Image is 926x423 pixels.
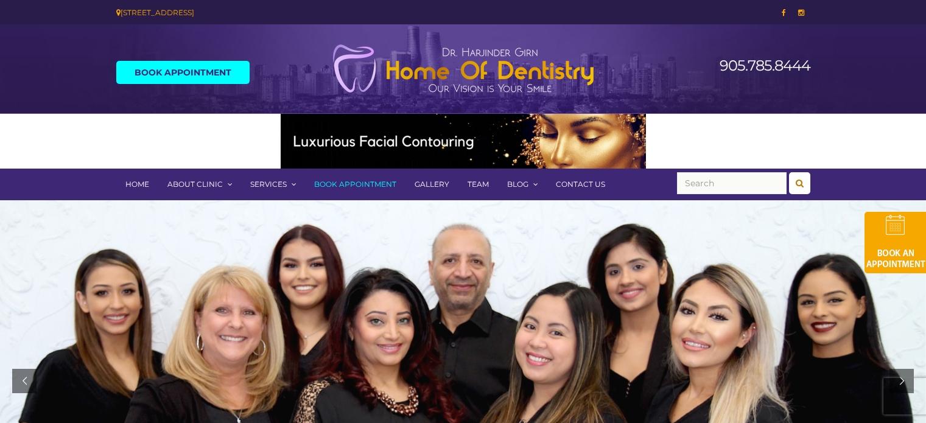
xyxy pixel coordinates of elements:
[305,169,405,200] a: Book Appointment
[720,57,810,74] a: 905.785.8444
[458,169,498,200] a: Team
[677,172,787,194] input: Search
[326,44,600,94] img: Home of Dentistry
[116,61,250,84] a: Book Appointment
[865,212,926,273] img: book-an-appointment-hod-gld.png
[405,169,458,200] a: Gallery
[498,169,547,200] a: Blog
[116,6,454,19] div: [STREET_ADDRESS]
[116,169,158,200] a: Home
[241,169,305,200] a: Services
[547,169,614,200] a: Contact Us
[158,169,241,200] a: About Clinic
[281,114,646,169] img: Medspa-Banner-Virtual-Consultation-2-1.gif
